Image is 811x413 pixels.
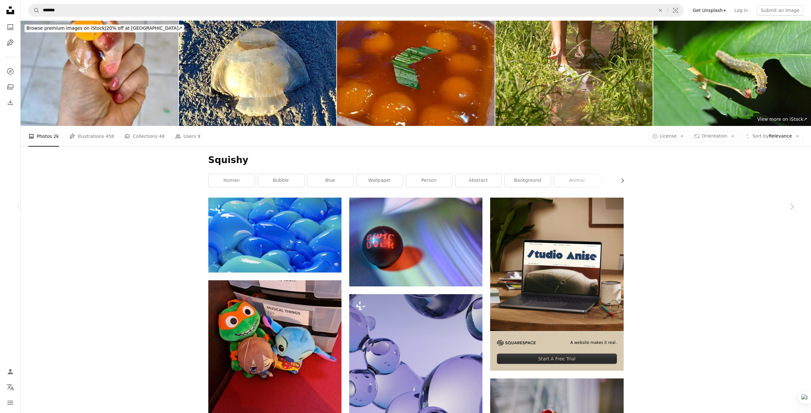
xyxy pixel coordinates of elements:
[179,21,337,126] img: Squishy
[757,5,803,15] button: Submit an image
[497,340,536,346] img: file-1705255347840-230a6ab5bca9image
[757,117,807,122] span: View more on iStock ↗
[570,340,617,346] span: A website makes it real.
[689,5,730,15] a: Get Unsplash+
[668,4,683,16] button: Visual search
[4,36,17,49] a: Illustrations
[690,131,738,141] button: Orientation
[21,21,188,36] a: Browse premium images on iStock|20% off at [GEOGRAPHIC_DATA]↗
[175,126,201,147] a: Users 9
[752,133,792,139] span: Relevance
[490,198,623,331] img: file-1705123271268-c3eaf6a79b21image
[21,21,178,126] img: Squishy Toy
[4,396,17,409] button: Menu
[159,133,165,140] span: 48
[772,176,811,238] a: Next
[660,133,677,139] span: License
[26,26,106,31] span: Browse premium images on iStock |
[258,174,304,187] a: bubble
[702,133,727,139] span: Orientation
[730,5,752,15] a: Log in
[495,21,653,126] img: A person walks barefoot carefully through a squishy muddy field
[357,174,403,187] a: wallpaper
[29,4,40,16] button: Search Unsplash
[4,21,17,34] a: Photos
[617,174,624,187] button: scroll list to the right
[208,344,341,350] a: two stuffed animals sitting next to each other
[208,198,341,273] img: a large group of blue and green balloons
[69,126,114,147] a: Illustrations 458
[209,174,255,187] a: human
[554,174,600,187] a: animal
[648,131,688,141] button: License
[753,113,811,126] a: View more on iStock↗
[349,239,482,245] a: a close up of a ball with the word game on it
[490,198,623,371] a: A website makes it real.Start A Free Trial
[4,365,17,378] a: Log in / Sign up
[349,198,482,286] img: a close up of a ball with the word game on it
[752,133,768,139] span: Sort by
[4,96,17,109] a: Download History
[4,381,17,394] button: Language
[741,131,803,141] button: Sort byRelevance
[26,26,182,31] span: 20% off at [GEOGRAPHIC_DATA] ↗
[208,232,341,238] a: a large group of blue and green balloons
[653,4,668,16] button: Clear
[4,80,17,93] a: Collections
[406,174,452,187] a: person
[124,126,165,147] a: Collections 48
[505,174,551,187] a: background
[4,65,17,78] a: Explore
[307,174,353,187] a: blue
[455,174,501,187] a: abstract
[105,133,114,140] span: 458
[28,4,684,17] form: Find visuals sitewide
[337,21,495,126] img: Squishy Seeds
[497,354,617,364] div: Start A Free Trial
[208,154,624,166] h1: Squishy
[653,21,811,126] img: Cute grey Japanese Ookoshiakahabachi (Siobla ferox) sawfly larva with its squishy yellow spikes (...
[197,133,200,140] span: 9
[603,174,649,187] a: toy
